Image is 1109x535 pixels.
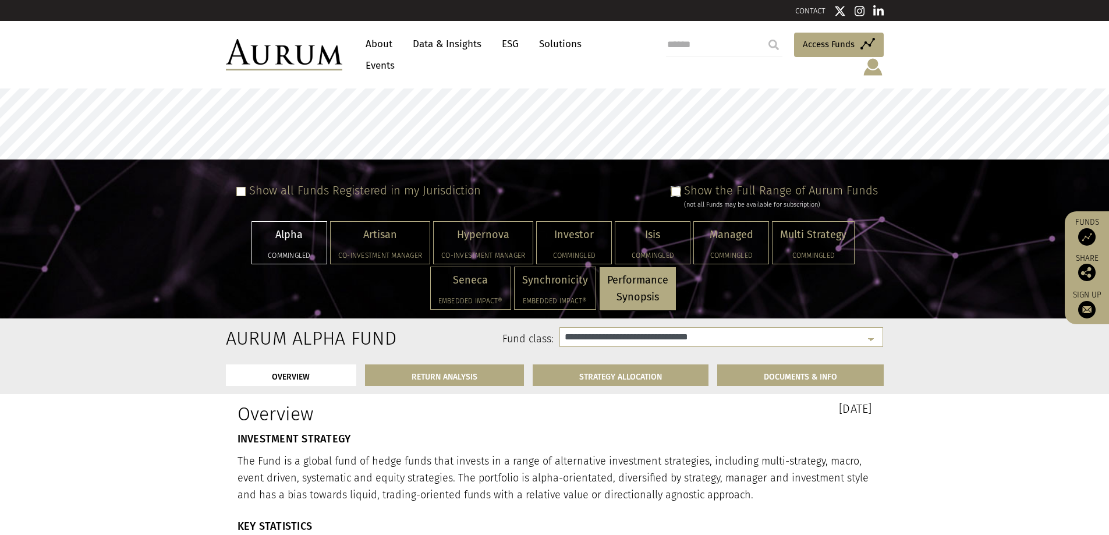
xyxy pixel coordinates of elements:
h5: Co-investment Manager [338,252,422,259]
img: Linkedin icon [873,5,884,17]
img: Access Funds [1078,228,1096,246]
div: (not all Funds may be available for subscription) [684,200,878,210]
h5: Commingled [623,252,682,259]
h5: Commingled [544,252,604,259]
img: Sign up to our newsletter [1078,301,1096,318]
p: Artisan [338,226,422,243]
h5: Commingled [260,252,319,259]
p: Seneca [438,272,503,289]
a: Events [360,55,395,76]
p: Multi Strategy [780,226,846,243]
h2: Aurum Alpha Fund [226,327,321,349]
p: Investor [544,226,604,243]
p: Hypernova [441,226,525,243]
strong: KEY STATISTICS [238,520,313,533]
p: The Fund is a global fund of hedge funds that invests in a range of alternative investment strate... [238,453,872,503]
h1: Overview [238,403,546,425]
h5: Embedded Impact® [438,297,503,304]
h5: Co-investment Manager [441,252,525,259]
label: Show all Funds Registered in my Jurisdiction [249,183,481,197]
p: Managed [701,226,761,243]
a: Data & Insights [407,33,487,55]
a: STRATEGY ALLOCATION [533,364,708,386]
p: Alpha [260,226,319,243]
label: Fund class: [338,332,554,347]
h3: [DATE] [564,403,872,414]
h5: Embedded Impact® [522,297,588,304]
img: account-icon.svg [862,57,884,77]
img: Instagram icon [855,5,865,17]
a: RETURN ANALYSIS [365,364,524,386]
a: DOCUMENTS & INFO [717,364,884,386]
label: Show the Full Range of Aurum Funds [684,183,878,197]
a: ESG [496,33,525,55]
p: Performance Synopsis [607,272,668,306]
h5: Commingled [780,252,846,259]
a: About [360,33,398,55]
a: Funds [1071,217,1103,246]
div: Share [1071,254,1103,281]
a: Sign up [1071,290,1103,318]
strong: INVESTMENT STRATEGY [238,433,351,445]
a: Access Funds [794,33,884,57]
h5: Commingled [701,252,761,259]
p: Synchronicity [522,272,588,289]
p: Isis [623,226,682,243]
span: Access Funds [803,37,855,51]
img: Share this post [1078,264,1096,281]
img: Aurum [226,39,342,70]
img: Twitter icon [834,5,846,17]
a: Solutions [533,33,587,55]
input: Submit [762,33,785,56]
a: CONTACT [795,6,825,15]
